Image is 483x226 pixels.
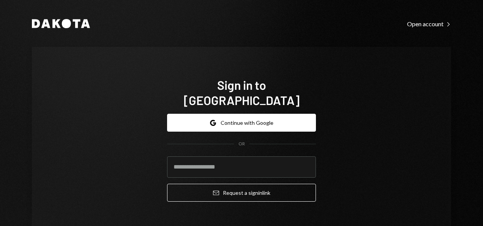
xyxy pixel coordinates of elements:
h1: Sign in to [GEOGRAPHIC_DATA] [167,77,316,108]
a: Open account [407,19,451,28]
div: OR [238,141,245,147]
div: Open account [407,20,451,28]
button: Request a signinlink [167,184,316,202]
button: Continue with Google [167,114,316,132]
